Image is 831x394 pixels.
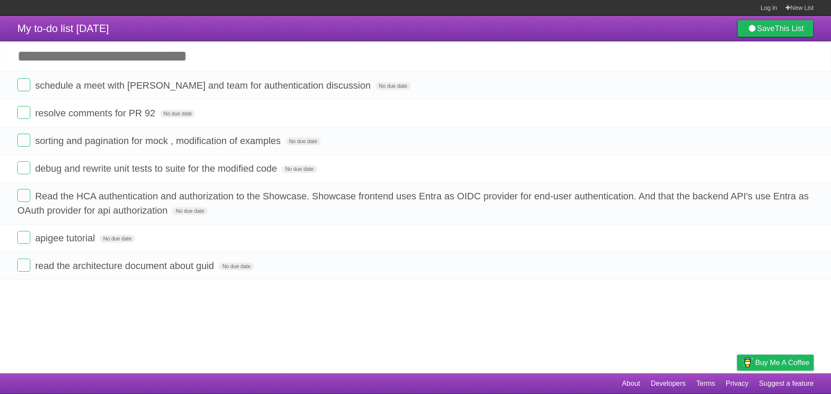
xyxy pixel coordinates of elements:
a: Developers [651,375,686,392]
span: No due date [282,165,317,173]
span: resolve comments for PR 92 [35,108,158,119]
a: Privacy [726,375,748,392]
a: Suggest a feature [759,375,814,392]
span: No due date [376,82,411,90]
a: Terms [696,375,715,392]
span: debug and rewrite unit tests to suite for the modified code [35,163,279,174]
label: Done [17,106,30,119]
span: schedule a meet with [PERSON_NAME] and team for authentication discussion [35,80,373,91]
span: No due date [160,110,195,118]
span: Read the HCA authentication and authorization to the Showcase. Showcase frontend uses Entra as OI... [17,191,808,216]
span: My to-do list [DATE] [17,22,109,34]
span: No due date [172,207,207,215]
a: SaveThis List [737,20,814,37]
label: Done [17,259,30,272]
span: read the architecture document about guid [35,260,216,271]
span: No due date [286,138,321,145]
b: This List [775,24,804,33]
label: Done [17,189,30,202]
span: No due date [219,263,254,270]
label: Done [17,134,30,147]
label: Done [17,78,30,91]
span: No due date [100,235,135,243]
a: About [622,375,640,392]
span: Buy me a coffee [755,355,809,370]
a: Buy me a coffee [737,355,814,371]
label: Done [17,231,30,244]
label: Done [17,161,30,174]
img: Buy me a coffee [741,355,753,370]
span: sorting and pagination for mock , modification of examples [35,135,283,146]
span: apigee tutorial [35,233,97,243]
